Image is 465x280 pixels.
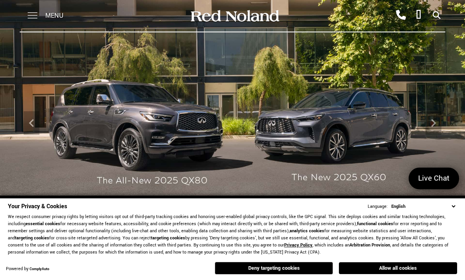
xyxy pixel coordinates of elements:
[8,213,457,256] p: We respect consumer privacy rights by letting visitors opt out of third-party tracking cookies an...
[24,111,39,135] div: Previous
[8,202,67,211] span: Your Privacy & Cookies
[426,111,441,135] div: Next
[15,235,49,241] strong: targeting cookies
[151,235,185,241] strong: targeting cookies
[6,267,49,272] div: Powered by
[409,168,459,189] a: Live Chat
[357,221,393,227] strong: functional cookies
[26,221,60,227] strong: essential cookies
[350,242,390,248] strong: Arbitration Provision
[284,242,312,248] a: Privacy Policy
[290,228,324,234] strong: analytics cookies
[189,9,280,23] img: Red Noland Auto Group
[215,262,333,274] button: Deny targeting cookies
[389,203,457,210] select: Language Select
[339,262,457,274] button: Allow all cookies
[368,204,388,209] div: Language:
[414,173,454,184] span: Live Chat
[30,267,49,272] a: ComplyAuto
